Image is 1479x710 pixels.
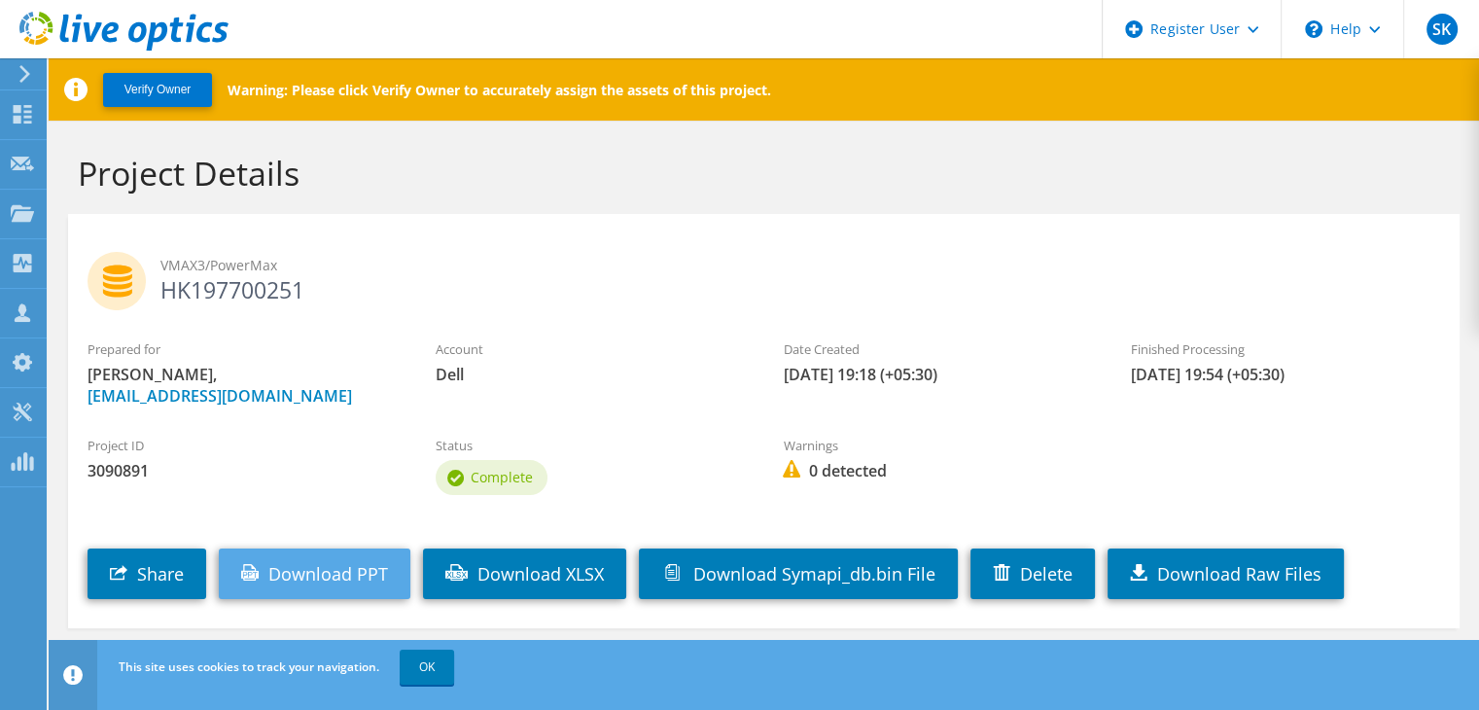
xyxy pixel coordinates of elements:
a: Download XLSX [423,549,626,599]
span: [PERSON_NAME], [88,364,397,407]
svg: \n [1305,20,1322,38]
span: 0 detected [783,460,1092,481]
a: Download Symapi_db.bin File [639,549,958,599]
span: [DATE] 19:54 (+05:30) [1131,364,1440,385]
span: Complete [471,468,533,486]
a: [EMAIL_ADDRESS][DOMAIN_NAME] [88,385,352,407]
a: Share [88,549,206,599]
label: Warnings [783,436,1092,455]
span: SK [1426,14,1458,45]
label: Status [436,436,745,455]
h1: Project Details [78,153,1440,194]
label: Date Created [783,339,1092,359]
label: Prepared for [88,339,397,359]
a: Delete [970,549,1095,599]
a: OK [400,650,454,685]
label: Finished Processing [1131,339,1440,359]
a: Download Raw Files [1108,549,1344,599]
h2: HK197700251 [88,252,1440,301]
span: This site uses cookies to track your navigation. [119,658,379,675]
label: Project ID [88,436,397,455]
span: 3090891 [88,460,397,481]
span: VMAX3/PowerMax [160,255,1440,276]
button: Verify Owner [103,73,212,107]
span: Dell [436,364,745,385]
span: [DATE] 19:18 (+05:30) [783,364,1092,385]
a: Download PPT [219,549,410,599]
p: Warning: Please click Verify Owner to accurately assign the assets of this project. [228,81,771,99]
label: Account [436,339,745,359]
